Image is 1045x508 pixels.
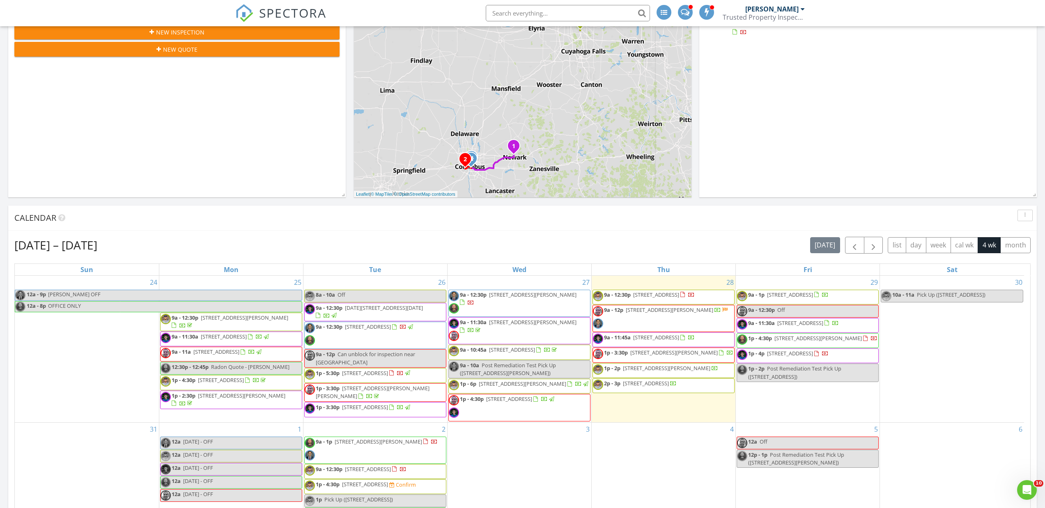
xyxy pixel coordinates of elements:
[593,380,603,390] img: kyle.jpg
[316,465,342,473] span: 9a - 12:30p
[604,306,623,313] span: 9a - 12p
[440,423,447,436] a: Go to September 2, 2025
[305,384,315,395] img: 20220927_07463w2222227.jpg
[335,438,422,445] span: [STREET_ADDRESS][PERSON_NAME]
[460,362,479,369] span: 9a - 10a
[148,423,159,436] a: Go to August 31, 2025
[160,332,302,346] a: 9a - 11:30a [STREET_ADDRESS]
[460,291,576,306] a: 9a - 12:30p [STREET_ADDRESS][PERSON_NAME]
[342,369,388,377] span: [STREET_ADDRESS]
[447,276,591,422] td: Go to August 27, 2025
[737,319,747,330] img: lucas_headshot.png
[304,437,446,464] a: 9a - 1p [STREET_ADDRESS][PERSON_NAME]
[371,192,393,197] a: © MapTiler
[305,369,315,380] img: kyle.jpg
[305,465,315,476] img: kyle.jpg
[748,291,765,298] span: 9a - 1p
[777,319,823,327] span: [STREET_ADDRESS]
[316,369,340,377] span: 1p - 5:30p
[748,334,877,342] a: 1p - 4:30p [STREET_ADDRESS][PERSON_NAME]
[623,380,669,387] span: [STREET_ADDRESS]
[305,304,315,314] img: lucas_headshot.png
[396,481,416,488] div: Confirm
[161,363,171,373] img: ryan_2.png
[460,346,558,353] a: 9a - 10:45a [STREET_ADDRESS]
[448,317,590,344] a: 9a - 11:30a [STREET_ADDRESS][PERSON_NAME]
[160,313,302,331] a: 9a - 12:30p [STREET_ADDRESS][PERSON_NAME]
[26,302,46,312] span: 12a - 8p
[511,264,528,275] a: Wednesday
[604,349,733,356] a: 1p - 3:30p [STREET_ADDRESS][PERSON_NAME]
[316,403,340,411] span: 1p - 3:30p
[172,314,198,321] span: 9a - 12:30p
[304,479,446,494] a: 1p - 4:30p [STREET_ADDRESS] Confirm
[183,490,213,498] span: [DATE] - OFF
[737,291,747,301] img: kyle.jpg
[449,380,459,390] img: kyle.jpg
[316,291,335,298] span: 8a - 10a
[172,392,285,407] a: 1p - 2:30p [STREET_ADDRESS][PERSON_NAME]
[489,318,576,326] span: [STREET_ADDRESS][PERSON_NAME]
[449,291,459,301] img: iovine_8785.jpg
[593,290,735,304] a: 9a - 12:30p [STREET_ADDRESS]
[324,496,393,503] span: Pick Up ([STREET_ADDRESS])
[810,237,840,253] button: [DATE]
[767,350,813,357] span: [STREET_ADDRESS]
[604,334,631,341] span: 9a - 11:45a
[304,383,446,402] a: 1p - 3:30p [STREET_ADDRESS][PERSON_NAME][PERSON_NAME]
[198,392,285,399] span: [STREET_ADDRESS][PERSON_NAME]
[593,306,603,316] img: 20220927_07463w2222227.jpg
[448,394,590,421] a: 1p - 4:30p [STREET_ADDRESS]
[292,276,303,289] a: Go to August 25, 2025
[201,333,247,340] span: [STREET_ADDRESS]
[15,302,25,312] img: ryan_2.png
[748,319,775,327] span: 9a - 11:30a
[486,5,650,21] input: Search everything...
[172,376,267,384] a: 1p - 4:30p [STREET_ADDRESS]
[917,291,985,298] span: Pick Up ([STREET_ADDRESS])
[316,481,340,488] span: 1p - 4:30p
[316,350,335,358] span: 9a - 12p
[161,376,171,387] img: kyle.jpg
[316,481,389,488] a: 1p - 4:30p [STREET_ADDRESS]
[15,290,25,300] img: iovine_8785.jpg
[304,303,446,321] a: 9a - 12:30p [DATE][STREET_ADDRESS][DATE]
[604,364,718,372] a: 1p - 2p [STREET_ADDRESS][PERSON_NAME]
[316,323,414,330] a: 9a - 12:30p [STREET_ADDRESS]
[172,464,181,471] span: 12a
[316,438,438,445] a: 9a - 1p [STREET_ADDRESS][PERSON_NAME]
[161,490,171,501] img: 20220927_07463w2222227.jpg
[436,276,447,289] a: Go to August 26, 2025
[163,45,198,54] span: New Quote
[316,384,429,400] a: 1p - 3:30p [STREET_ADDRESS][PERSON_NAME][PERSON_NAME]
[471,158,476,163] div: 765 Parsons Ave., Columbus OH 43206
[172,363,209,371] span: 12:30p - 12:45p
[1013,276,1024,289] a: Go to August 30, 2025
[880,276,1024,422] td: Go to August 30, 2025
[748,451,844,466] span: Post Remediation Test Pick Up ([STREET_ADDRESS][PERSON_NAME])
[725,276,735,289] a: Go to August 28, 2025
[160,375,302,390] a: 1p - 4:30p [STREET_ADDRESS]
[193,348,239,355] span: [STREET_ADDRESS]
[14,25,340,39] button: New Inspection
[748,365,765,372] span: 1p - 2p
[48,302,81,309] span: OFFICE ONLY
[198,376,244,384] span: [STREET_ADDRESS]
[160,391,302,409] a: 1p - 2:30p [STREET_ADDRESS][PERSON_NAME]
[581,276,591,289] a: Go to August 27, 2025
[512,144,515,149] i: 1
[593,334,603,344] img: lucas_headshot.png
[864,237,883,254] button: Next
[633,334,679,341] span: [STREET_ADDRESS]
[305,323,315,333] img: iovine_8785.jpg
[345,304,423,311] span: [DATE][STREET_ADDRESS][DATE]
[148,276,159,289] a: Go to August 24, 2025
[305,496,315,506] img: kyle.jpg
[26,290,46,300] span: 12a - 9p
[604,364,620,372] span: 1p - 2p
[633,291,679,298] span: [STREET_ADDRESS]
[604,380,677,387] a: 2p - 3p [STREET_ADDRESS]
[748,451,767,458] span: 12p - 1p
[303,276,447,422] td: Go to August 26, 2025
[449,346,459,356] img: kyle.jpg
